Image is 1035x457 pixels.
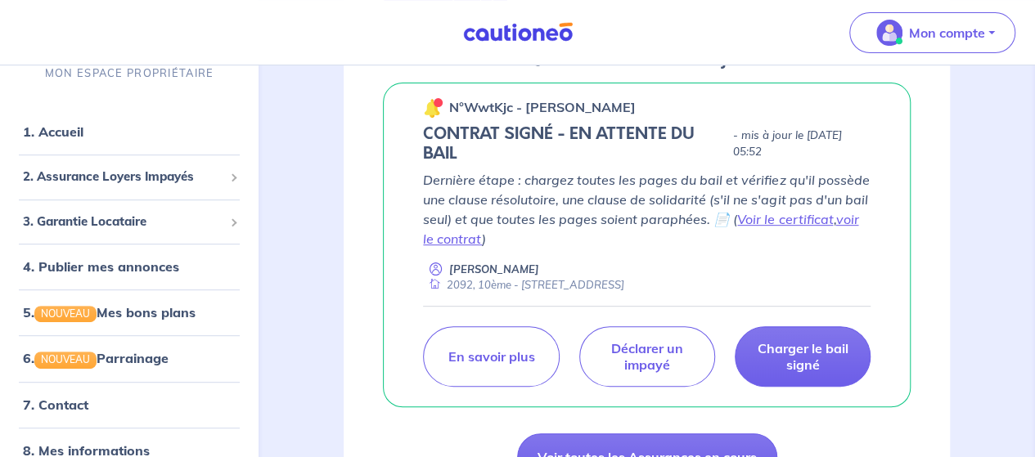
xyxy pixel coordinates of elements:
[7,250,252,283] div: 4. Publier mes annonces
[23,258,179,275] a: 4. Publier mes annonces
[735,326,871,387] a: Charger le bail signé
[7,206,252,238] div: 3. Garantie Locataire
[876,20,902,46] img: illu_account_valid_menu.svg
[23,213,223,231] span: 3. Garantie Locataire
[7,161,252,193] div: 2. Assurance Loyers Impayés
[849,12,1015,53] button: illu_account_valid_menu.svgMon compte
[423,277,624,293] div: 2092, 10ème - [STREET_ADDRESS]
[423,124,727,164] h5: CONTRAT SIGNÉ - EN ATTENTE DU BAIL
[448,348,534,365] p: En savoir plus
[755,340,850,373] p: Charger le bail signé
[7,115,252,148] div: 1. Accueil
[449,262,539,277] p: [PERSON_NAME]
[579,326,715,387] a: Déclarer un impayé
[423,211,858,247] a: voir le contrat
[909,23,985,43] p: Mon compte
[23,396,88,412] a: 7. Contact
[23,123,83,140] a: 1. Accueil
[449,97,636,117] p: n°WwtKjc - [PERSON_NAME]
[7,388,252,420] div: 7. Contact
[7,296,252,329] div: 5.NOUVEAUMes bons plans
[733,128,871,160] p: - mis à jour le [DATE] 05:52
[23,350,169,366] a: 6.NOUVEAUParrainage
[7,342,252,374] div: 6.NOUVEAUParrainage
[423,170,871,249] p: Dernière étape : chargez toutes les pages du bail et vérifiez qu'il possède une clause résolutoir...
[457,22,579,43] img: Cautioneo
[423,98,443,118] img: 🔔
[600,340,695,373] p: Déclarer un impayé
[423,326,559,387] a: En savoir plus
[23,168,223,186] span: 2. Assurance Loyers Impayés
[737,211,833,227] a: Voir le certificat
[45,65,214,81] p: MON ESPACE PROPRIÉTAIRE
[23,304,196,320] a: 5.NOUVEAUMes bons plans
[423,124,871,164] div: state: CONTRACT-SIGNED, Context: NEW,CHOOSE-CERTIFICATE,ALONE,LESSOR-DOCUMENTS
